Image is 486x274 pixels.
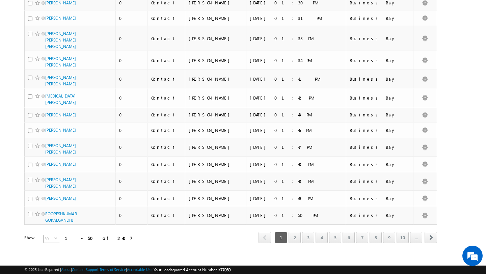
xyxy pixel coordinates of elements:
div: [DATE] 01:47 PM [250,144,343,150]
div: Contact [151,95,182,101]
a: ROOPESHKUMAR GOKALGANDHI [45,211,77,223]
span: 1 [275,232,287,243]
span: © 2025 LeadSquared | | | | | [24,267,231,273]
div: Contact [151,144,182,150]
a: Terms of Service [100,267,126,272]
div: [DATE] 01:42 PM [250,95,343,101]
div: [PERSON_NAME] [189,144,243,150]
div: 0 [119,195,145,201]
div: Business Bay [350,57,410,63]
a: [PERSON_NAME] [PERSON_NAME] [45,75,76,86]
div: Contact [151,15,182,21]
div: Business Bay [350,195,410,201]
div: [DATE] 01:43 PM [250,112,343,118]
span: next [425,232,437,243]
a: [PERSON_NAME] [PERSON_NAME] [45,177,76,189]
a: [PERSON_NAME] [PERSON_NAME] [45,56,76,67]
div: Minimize live chat window [111,3,127,20]
div: [DATE] 01:48 PM [250,178,343,184]
a: 5 [329,232,341,243]
div: Contact [151,76,182,82]
span: Your Leadsquared Account Number is [154,267,231,272]
div: 0 [119,15,145,21]
div: Contact [151,35,182,42]
div: [DATE] 01:41 PM [250,76,343,82]
a: 8 [370,232,382,243]
div: [PERSON_NAME] [189,95,243,101]
a: [PERSON_NAME] [45,162,76,167]
div: 0 [119,35,145,42]
a: 3 [302,232,314,243]
span: prev [259,232,271,243]
a: [PERSON_NAME] [PERSON_NAME] [45,143,76,155]
a: 4 [316,232,328,243]
a: ... [410,232,422,243]
div: Contact [151,127,182,133]
div: Business Bay [350,161,410,167]
a: prev [259,232,271,243]
div: Business Bay [350,178,410,184]
a: About [61,267,71,272]
div: [PERSON_NAME] [189,76,243,82]
div: Contact [151,178,182,184]
div: Business Bay [350,95,410,101]
div: [DATE] 01:49 PM [250,195,343,201]
span: 50 [44,235,54,243]
div: 0 [119,57,145,63]
div: [PERSON_NAME] [189,195,243,201]
div: [PERSON_NAME] [189,178,243,184]
div: 1 - 50 of 2407 [65,234,133,242]
a: next [425,232,437,243]
div: [PERSON_NAME] [189,35,243,42]
a: 6 [343,232,355,243]
div: Contact [151,112,182,118]
span: select [54,237,60,240]
div: [DATE] 01:50 PM [250,212,343,218]
a: 7 [356,232,368,243]
div: 0 [119,95,145,101]
div: Chat with us now [35,35,113,44]
a: Acceptable Use [127,267,153,272]
div: [DATE] 01:34 PM [250,57,343,63]
div: Business Bay [350,144,410,150]
div: 0 [119,212,145,218]
a: [MEDICAL_DATA][PERSON_NAME] [45,93,76,105]
div: Contact [151,57,182,63]
div: Contact [151,195,182,201]
div: Business Bay [350,127,410,133]
div: 0 [119,178,145,184]
div: 0 [119,161,145,167]
a: [PERSON_NAME] [45,196,76,201]
div: [PERSON_NAME] [189,112,243,118]
div: 0 [119,112,145,118]
div: [DATE] 01:48 PM [250,161,343,167]
div: [DATE] 01:46 PM [250,127,343,133]
div: Contact [151,161,182,167]
div: [PERSON_NAME] [189,161,243,167]
em: Start Chat [92,208,123,217]
a: [PERSON_NAME] [45,112,76,117]
div: [PERSON_NAME] [189,57,243,63]
a: [PERSON_NAME] [PERSON_NAME] [PERSON_NAME] [45,31,76,49]
div: [PERSON_NAME] [189,15,243,21]
a: [PERSON_NAME] [45,128,76,133]
img: d_60004797649_company_0_60004797649 [11,35,28,44]
div: 0 [119,127,145,133]
div: Show [24,235,38,241]
textarea: Type your message and hit 'Enter' [9,62,123,202]
div: 0 [119,144,145,150]
a: [PERSON_NAME] [45,0,76,5]
div: Business Bay [350,76,410,82]
div: Business Bay [350,15,410,21]
a: 2 [289,232,301,243]
a: 9 [383,232,395,243]
div: 0 [119,76,145,82]
span: 77060 [220,267,231,272]
div: [DATE] 01:33 PM [250,35,343,42]
a: Contact Support [72,267,99,272]
div: [PERSON_NAME] [189,212,243,218]
div: Contact [151,212,182,218]
div: Business Bay [350,112,410,118]
div: [PERSON_NAME] [189,127,243,133]
a: [PERSON_NAME] [45,16,76,21]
